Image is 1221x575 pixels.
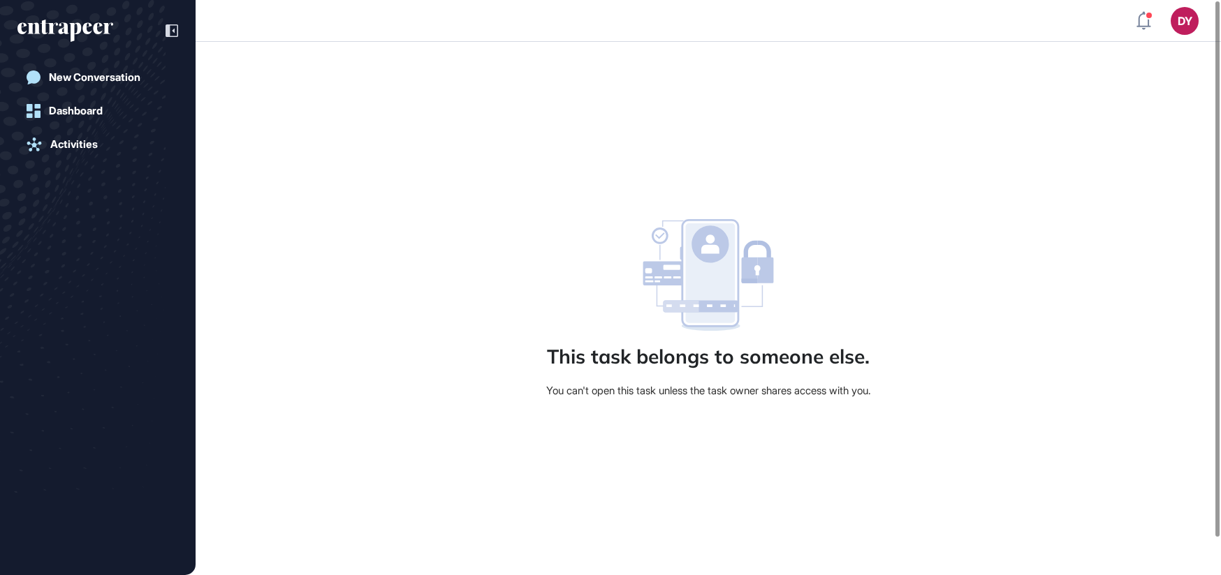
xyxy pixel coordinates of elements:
div: Activities [50,138,98,151]
div: You can't open this task unless the task owner shares access with you. [546,384,871,398]
button: DY [1171,7,1199,35]
div: Dashboard [49,105,103,117]
a: New Conversation [17,64,178,91]
div: This task belongs to someone else. [547,345,870,368]
a: Dashboard [17,97,178,125]
a: Activities [17,130,178,158]
div: entrapeer-logo [17,20,113,42]
div: New Conversation [49,71,140,84]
